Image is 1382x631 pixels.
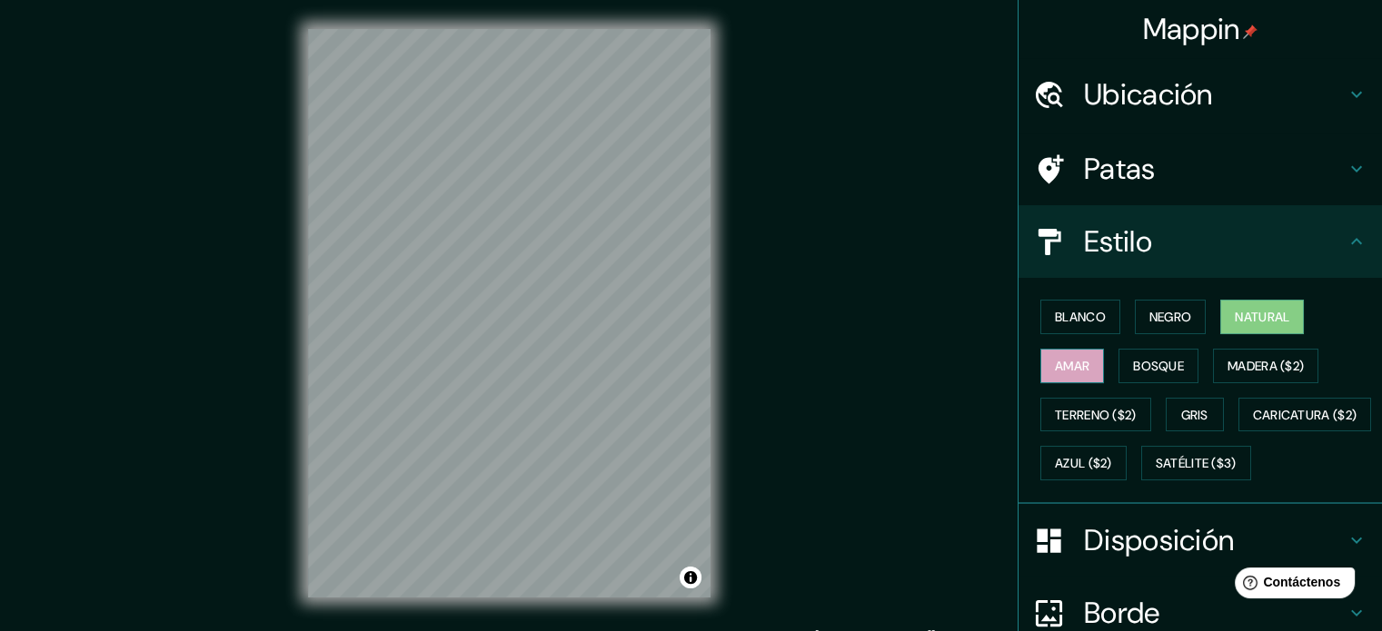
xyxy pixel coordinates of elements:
button: Satélite ($3) [1141,446,1251,480]
button: Caricatura ($2) [1238,398,1372,432]
font: Natural [1235,309,1289,325]
font: Disposición [1084,521,1234,559]
button: Activar o desactivar atribución [680,567,701,588]
iframe: Lanzador de widgets de ayuda [1220,560,1362,611]
font: Blanco [1055,309,1106,325]
font: Bosque [1133,358,1184,374]
button: Gris [1166,398,1224,432]
div: Estilo [1019,205,1382,278]
font: Gris [1181,407,1208,423]
font: Negro [1149,309,1192,325]
img: pin-icon.png [1243,25,1258,39]
font: Caricatura ($2) [1253,407,1357,423]
font: Patas [1084,150,1156,188]
button: Negro [1135,300,1207,334]
button: Terreno ($2) [1040,398,1151,432]
canvas: Mapa [308,29,711,597]
div: Disposición [1019,504,1382,577]
div: Ubicación [1019,58,1382,131]
button: Amar [1040,349,1104,383]
button: Bosque [1119,349,1198,383]
button: Azul ($2) [1040,446,1127,480]
font: Mappin [1143,10,1240,48]
font: Amar [1055,358,1089,374]
button: Madera ($2) [1213,349,1318,383]
font: Azul ($2) [1055,456,1112,472]
button: Natural [1220,300,1304,334]
font: Madera ($2) [1228,358,1304,374]
font: Ubicación [1084,75,1213,113]
font: Terreno ($2) [1055,407,1137,423]
div: Patas [1019,133,1382,205]
font: Satélite ($3) [1156,456,1237,472]
button: Blanco [1040,300,1120,334]
font: Estilo [1084,222,1152,261]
